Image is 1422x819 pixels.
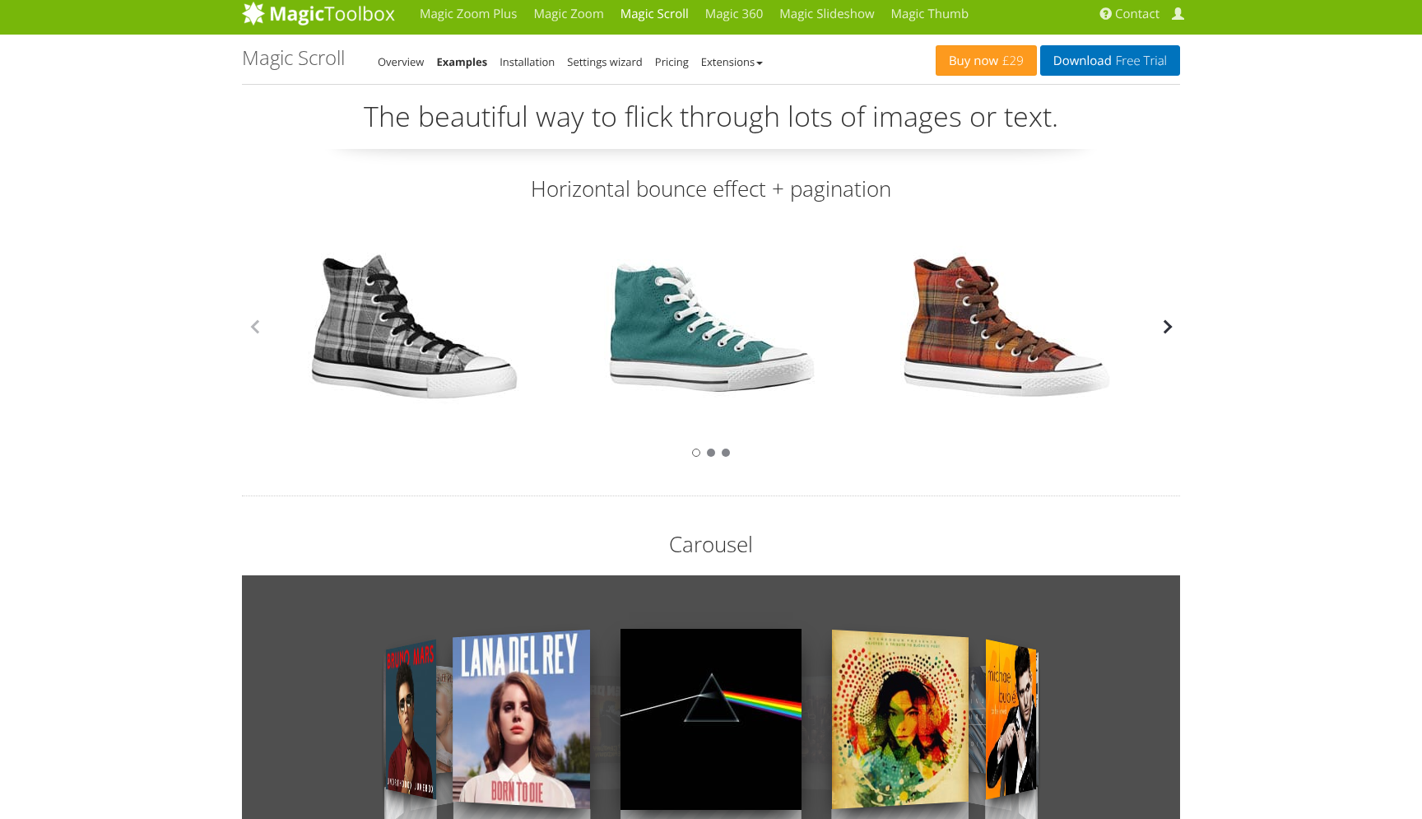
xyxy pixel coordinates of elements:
[1112,54,1167,67] span: Free Trial
[567,54,643,69] a: Settings wizard
[378,54,424,69] a: Overview
[1115,6,1159,22] span: Contact
[998,54,1024,67] span: £29
[242,97,1180,149] p: The beautiful way to flick through lots of images or text.
[500,54,555,69] a: Installation
[242,47,345,68] h1: Magic Scroll
[436,54,487,69] a: Examples
[242,174,1180,203] h2: Horizontal bounce effect + pagination
[701,54,763,69] a: Extensions
[1040,45,1180,76] a: DownloadFree Trial
[936,45,1037,76] a: Buy now£29
[242,529,1180,559] h2: Carousel
[655,54,689,69] a: Pricing
[242,1,395,26] img: MagicToolbox.com - Image tools for your website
